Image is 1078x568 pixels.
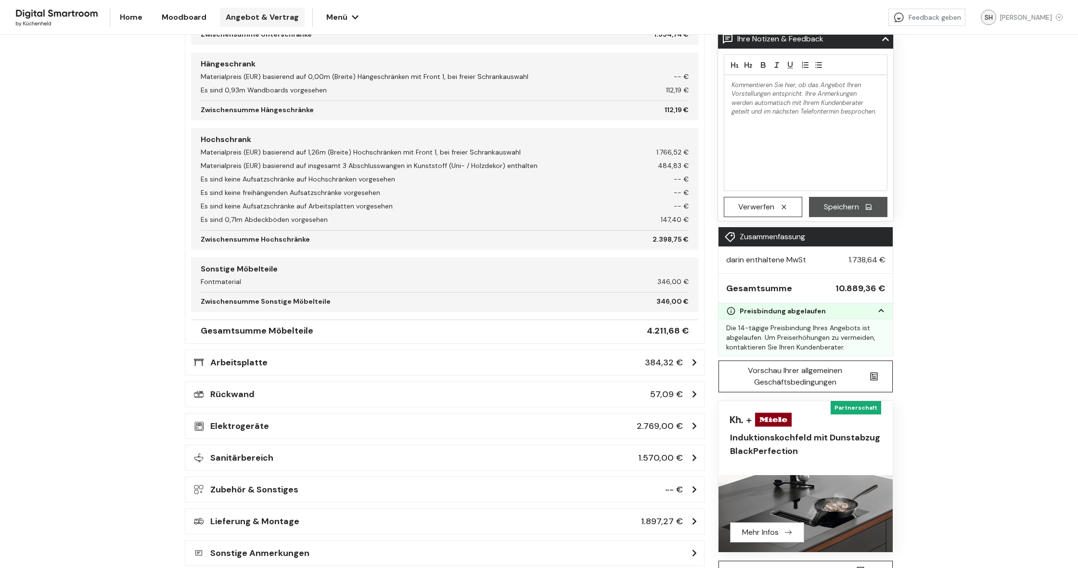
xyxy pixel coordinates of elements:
[973,8,1070,27] button: SH[PERSON_NAME]
[738,201,774,213] span: Verwerfen
[641,515,683,528] span: 1.897,27 €
[314,101,689,116] div: 112,19 €
[201,199,393,213] div: Es sind keine Aufsatzschränke auf Arbeitsplatten vorgesehen
[824,201,859,213] span: Speichern
[201,213,328,226] div: Es sind 0,71m Abdeckböden vorgesehen
[201,324,313,337] div: Gesamtsumme Möbelteile
[719,475,893,552] img: Bild
[210,451,273,465] h3: Sanitärbereich
[380,186,689,199] div: -- €
[809,197,887,217] button: Speichern
[15,6,98,28] img: Kuechenheld logo
[210,356,268,369] h3: Arbeitsplatte
[201,186,380,199] div: Es sind keine freihängenden Aufsatzschränke vorgesehen
[909,13,961,22] span: Feedback geben
[210,515,299,528] h3: Lieferung & Montage
[393,199,689,213] div: -- €
[201,145,521,159] div: Materialpreis (EUR) basierend auf 1,26m (Breite) Hochschränken mit Front 1, bei freier Schrankaus...
[201,230,310,246] div: Zwischensumme Hochschränke
[201,101,314,116] div: Zwischensumme Hängeschränke
[528,70,689,83] div: -- €
[241,275,689,288] div: 346,00 €
[981,10,996,25] div: SH
[742,527,779,538] span: Mehr Infos
[313,324,689,337] div: 4.211,68 €
[327,83,689,97] div: 112,19 €
[201,58,689,70] h2: Hängeschrank
[120,12,142,23] span: Home
[835,282,885,295] span: 10.889,36 €
[201,83,327,97] div: Es sind 0,93m Wandboards vorgesehen
[226,12,299,23] span: Angebot & Vertrag
[310,230,689,246] div: 2.398,75 €
[724,197,802,217] button: Verwerfen
[201,172,395,186] div: Es sind keine Aufsatzschränke auf Hochschränken vorgesehen
[210,387,255,401] h3: Rückwand
[740,303,826,319] span: Preisbindung abgelaufen
[740,231,805,243] h3: Zusammenfassung
[1000,13,1063,22] div: [PERSON_NAME]
[848,254,885,266] span: 1.738,64 €
[719,361,893,392] button: Vorschau Ihrer allgemeinen Geschäftsbedingungen
[162,12,206,23] span: Moodboard
[726,282,792,295] span: Gesamtsumme
[719,365,893,375] a: Vorschau Ihrer allgemeinen Geschäftsbedingungen
[210,419,269,433] h3: Elektrogeräte
[201,159,538,172] div: Materialpreis (EUR) basierend auf insgesamt 3 Abschlusswangen in Kunststoff (Uni- / Holzdekor) en...
[726,323,875,351] span: Die 14-tägige Preisbindung Ihres Angebots ist abgelaufen. Um Preiserhöhungen zu vermeiden, kontak...
[665,483,683,496] span: -- €
[650,387,683,401] span: 57,09 €
[114,8,148,27] a: Home
[331,292,689,308] div: 346,00 €
[737,33,882,45] p: Ihre Notizen & Feedback
[645,356,683,369] span: 384,32 €
[727,365,863,388] span: Vorschau Ihrer allgemeinen Geschäftsbedingungen
[328,213,689,226] div: 147,40 €
[201,292,331,308] div: Zwischensumme Sonstige Möbelteile
[201,263,689,275] h2: Sonstige Möbelteile
[730,431,881,458] div: Induktionskochfeld mit Dunstabzug BlackPerfection
[201,275,241,288] div: Fontmaterial
[201,134,689,145] h2: Hochschrank
[831,401,881,414] div: Partnerschaft
[637,419,683,433] span: 2.769,00 €
[730,522,804,542] button: Mehr Infos
[538,159,689,172] div: 484,83 €
[638,451,683,465] span: 1.570,00 €
[321,8,363,27] button: Menü
[395,172,689,186] div: -- €
[521,145,689,159] div: 1.766,52 €
[156,8,212,27] a: Moodboard
[210,483,298,496] h3: Zubehör & Sonstiges
[220,8,305,27] a: Angebot & Vertrag
[726,254,806,266] span: darin enthaltene MwSt
[210,546,309,560] h3: Sonstige Anmerkungen
[201,70,528,83] div: Materialpreis (EUR) basierend auf 0,00m (Breite) Hängeschränken mit Front 1, bei freier Schrankau...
